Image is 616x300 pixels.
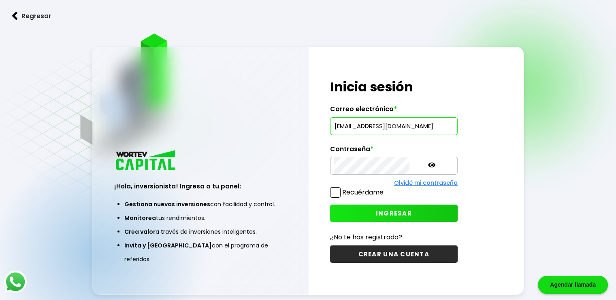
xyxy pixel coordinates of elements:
[124,214,156,222] span: Monitorea
[394,179,458,187] a: Olvidé mi contraseña
[330,145,458,157] label: Contraseña
[114,149,178,173] img: logo_wortev_capital
[330,245,458,263] button: CREAR UNA CUENTA
[124,241,212,249] span: Invita y [GEOGRAPHIC_DATA]
[330,232,458,263] a: ¿No te has registrado?CREAR UNA CUENTA
[330,105,458,117] label: Correo electrónico
[342,188,384,197] label: Recuérdame
[376,209,412,218] span: INGRESAR
[124,225,276,239] li: a través de inversiones inteligentes.
[330,77,458,97] h1: Inicia sesión
[4,270,27,293] img: logos_whatsapp-icon.242b2217.svg
[124,197,276,211] li: con facilidad y control.
[330,205,458,222] button: INGRESAR
[330,232,458,242] p: ¿No te has registrado?
[124,211,276,225] li: tus rendimientos.
[334,118,454,135] input: hola@wortev.capital
[538,276,608,294] div: Agendar llamada
[124,239,276,266] li: con el programa de referidos.
[12,12,18,20] img: flecha izquierda
[114,182,286,191] h3: ¡Hola, inversionista! Ingresa a tu panel:
[124,228,156,236] span: Crea valor
[124,200,210,208] span: Gestiona nuevas inversiones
